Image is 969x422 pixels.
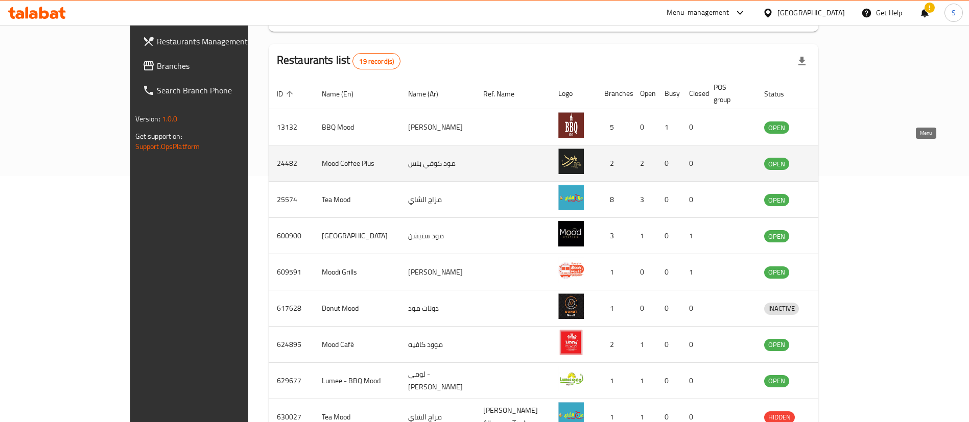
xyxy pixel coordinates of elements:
[790,49,814,73] div: Export file
[157,60,284,72] span: Branches
[632,327,656,363] td: 1
[764,230,789,242] div: OPEN
[400,363,475,399] td: لومي - [PERSON_NAME]
[681,182,705,218] td: 0
[681,254,705,290] td: 1
[596,78,632,109] th: Branches
[764,194,789,206] div: OPEN
[764,122,789,134] span: OPEN
[352,53,400,69] div: Total records count
[681,78,705,109] th: Closed
[714,81,744,106] span: POS group
[596,254,632,290] td: 1
[596,109,632,145] td: 5
[632,363,656,399] td: 1
[314,327,400,363] td: Mood Café
[952,7,956,18] span: S
[632,254,656,290] td: 0
[667,7,729,19] div: Menu-management
[596,363,632,399] td: 1
[400,218,475,254] td: مود ستيشن
[656,327,681,363] td: 0
[681,363,705,399] td: 0
[811,78,846,109] th: Action
[656,78,681,109] th: Busy
[550,78,596,109] th: Logo
[135,130,182,143] span: Get support on:
[681,109,705,145] td: 0
[134,29,292,54] a: Restaurants Management
[277,53,400,69] h2: Restaurants list
[162,112,178,126] span: 1.0.0
[558,366,584,391] img: Lumee - BBQ Mood
[135,112,160,126] span: Version:
[681,327,705,363] td: 0
[558,148,584,174] img: Mood Coffee Plus
[596,290,632,327] td: 1
[656,254,681,290] td: 0
[764,339,789,351] span: OPEN
[764,375,789,387] span: OPEN
[764,266,789,278] span: OPEN
[400,145,475,182] td: مود كوفي بلس
[596,182,632,218] td: 8
[764,266,789,279] div: OPEN
[277,88,296,100] span: ID
[656,363,681,399] td: 0
[353,57,400,66] span: 19 record(s)
[656,290,681,327] td: 0
[764,194,789,206] span: OPEN
[632,78,656,109] th: Open
[314,363,400,399] td: Lumee - BBQ Mood
[656,182,681,218] td: 0
[134,54,292,78] a: Branches
[400,290,475,327] td: دونات مود
[632,218,656,254] td: 1
[596,218,632,254] td: 3
[656,218,681,254] td: 0
[314,254,400,290] td: Moodi Grills
[764,375,789,387] div: OPEN
[314,182,400,218] td: Tea Mood
[632,109,656,145] td: 0
[483,88,528,100] span: Ref. Name
[314,145,400,182] td: Mood Coffee Plus
[656,145,681,182] td: 0
[314,290,400,327] td: Donut Mood
[558,330,584,355] img: Mood Café
[777,7,845,18] div: [GEOGRAPHIC_DATA]
[400,182,475,218] td: مزاج الشاي
[656,109,681,145] td: 1
[558,257,584,283] img: Moodi Grills
[314,218,400,254] td: [GEOGRAPHIC_DATA]
[632,145,656,182] td: 2
[681,290,705,327] td: 0
[764,231,789,242] span: OPEN
[135,140,200,153] a: Support.OpsPlatform
[322,88,367,100] span: Name (En)
[400,327,475,363] td: موود كافيه
[408,88,452,100] span: Name (Ar)
[632,182,656,218] td: 3
[681,145,705,182] td: 0
[400,109,475,145] td: [PERSON_NAME]
[681,218,705,254] td: 1
[764,88,797,100] span: Status
[157,84,284,96] span: Search Branch Phone
[400,254,475,290] td: [PERSON_NAME]
[558,185,584,210] img: Tea Mood
[157,35,284,47] span: Restaurants Management
[596,145,632,182] td: 2
[764,158,789,170] span: OPEN
[134,78,292,103] a: Search Branch Phone
[558,112,584,138] img: BBQ Mood
[314,109,400,145] td: BBQ Mood
[632,290,656,327] td: 0
[764,303,799,314] span: INACTIVE
[558,221,584,246] img: Mood Station
[596,327,632,363] td: 2
[558,293,584,319] img: Donut Mood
